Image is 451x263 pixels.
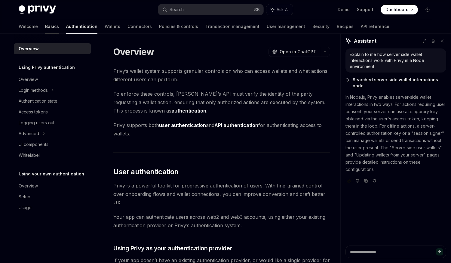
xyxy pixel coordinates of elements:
[45,19,59,34] a: Basics
[19,19,38,34] a: Welcome
[345,94,446,173] p: In Node.js, Privy enables server-side wallet interactions in two ways. For actions requiring user...
[19,64,75,71] h5: Using Privy authentication
[19,45,39,52] div: Overview
[337,19,354,34] a: Recipes
[14,202,91,213] a: Usage
[19,141,48,148] div: UI components
[66,19,97,34] a: Authentication
[267,19,305,34] a: User management
[14,107,91,117] a: Access tokens
[19,108,48,116] div: Access tokens
[253,7,260,12] span: ⌘ K
[19,204,32,211] div: Usage
[423,5,432,14] button: Toggle dark mode
[19,5,56,14] img: dark logo
[113,46,154,57] h1: Overview
[14,96,91,107] a: Authentication state
[113,121,330,138] span: Privy supports both and for authenticating access to wallets.
[357,7,373,13] a: Support
[277,7,289,13] span: Ask AI
[113,244,232,252] span: Using Privy as your authentication provider
[113,213,330,230] span: Your app can authenticate users across web2 and web3 accounts, using either your existing authent...
[436,248,443,255] button: Send message
[105,19,120,34] a: Wallets
[19,87,48,94] div: Login methods
[14,117,91,128] a: Logging users out
[19,97,57,105] div: Authentication state
[113,181,330,207] span: Privy is a powerful toolkit for progressive authentication of users. With fine-grained control ov...
[338,7,350,13] a: Demo
[14,191,91,202] a: Setup
[268,47,320,57] button: Open in ChatGPT
[266,4,293,15] button: Ask AI
[19,152,40,159] div: Whitelabel
[113,90,330,115] span: To enforce these controls, [PERSON_NAME]’s API must verify the identity of the party requesting a...
[113,167,179,177] span: User authentication
[19,76,38,83] div: Overview
[345,77,446,89] button: Searched server side wallet interactions node
[159,19,198,34] a: Policies & controls
[14,150,91,161] a: Whitelabel
[205,19,259,34] a: Transaction management
[214,122,258,128] strong: API authentication
[14,181,91,191] a: Overview
[19,119,54,126] div: Logging users out
[385,7,409,13] span: Dashboard
[361,19,389,34] a: API reference
[19,130,39,137] div: Advanced
[354,37,376,45] span: Assistant
[381,5,418,14] a: Dashboard
[19,182,38,190] div: Overview
[171,108,206,114] strong: authentication
[159,122,206,128] strong: user authentication
[19,170,84,178] h5: Using your own authentication
[14,43,91,54] a: Overview
[19,193,30,200] div: Setup
[312,19,330,34] a: Security
[350,51,442,70] div: Explain to me how server side wallet interactions work with Privy in a Node environment
[14,139,91,150] a: UI components
[170,6,186,13] div: Search...
[158,4,263,15] button: Search...⌘K
[127,19,152,34] a: Connectors
[280,49,316,55] span: Open in ChatGPT
[14,74,91,85] a: Overview
[113,67,330,84] span: Privy’s wallet system supports granular controls on who can access wallets and what actions diffe...
[353,77,446,89] span: Searched server side wallet interactions node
